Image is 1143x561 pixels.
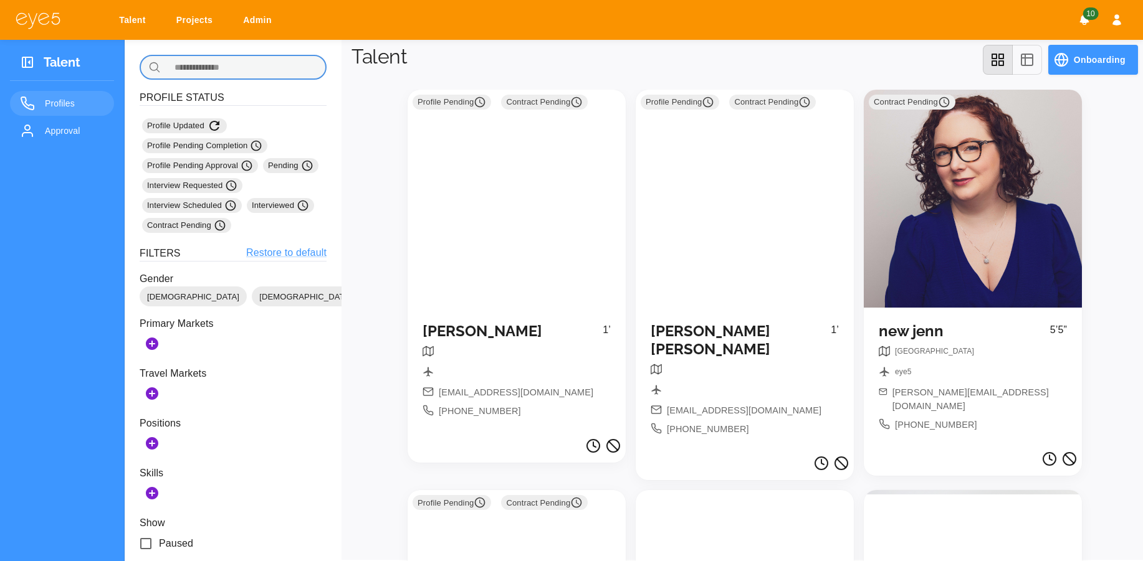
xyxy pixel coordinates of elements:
[506,96,583,108] span: Contract Pending
[142,198,242,213] div: Interview Scheduled
[651,323,831,359] h5: [PERSON_NAME] [PERSON_NAME]
[418,96,486,108] span: Profile Pending
[140,90,327,106] h6: Profile Status
[147,219,226,232] span: Contract Pending
[142,118,227,133] div: Profile Updated
[895,347,974,356] span: [GEOGRAPHIC_DATA]
[895,367,911,376] span: eye5
[1048,45,1138,75] button: Onboarding
[506,496,583,509] span: Contract Pending
[10,118,114,143] a: Approval
[603,323,611,346] p: 1’
[45,96,104,111] span: Profiles
[168,9,225,32] a: Projects
[147,159,253,172] span: Profile Pending Approval
[142,138,267,153] div: Profile Pending Completion
[10,91,114,116] a: Profiles
[140,381,165,406] button: Add Secondary Markets
[423,323,603,341] h5: [PERSON_NAME]
[263,158,318,173] div: Pending
[352,45,407,68] h1: Talent
[983,45,1042,75] div: view
[147,118,222,133] span: Profile Updated
[268,159,313,172] span: Pending
[140,286,247,306] div: [DEMOGRAPHIC_DATA]
[667,404,821,418] span: [EMAIL_ADDRESS][DOMAIN_NAME]
[1073,9,1096,31] button: Notifications
[1012,45,1042,75] button: table
[44,55,80,74] h3: Talent
[140,291,247,303] span: [DEMOGRAPHIC_DATA]
[147,139,262,152] span: Profile Pending Completion
[111,9,158,32] a: Talent
[879,323,1050,341] h5: new jenn
[646,96,714,108] span: Profile Pending
[147,199,237,212] span: Interview Scheduled
[408,90,626,433] a: Profile Pending Contract Pending [PERSON_NAME]1’[EMAIL_ADDRESS][DOMAIN_NAME][PHONE_NUMBER]
[45,123,104,138] span: Approval
[1050,323,1067,346] p: 5’5”
[142,218,231,233] div: Contract Pending
[439,386,593,400] span: [EMAIL_ADDRESS][DOMAIN_NAME]
[247,198,314,213] div: Interviewed
[142,178,242,193] div: Interview Requested
[864,90,1082,446] a: Contract Pending new jenn5’5”breadcrumbbreadcrumb[PERSON_NAME][EMAIL_ADDRESS][DOMAIN_NAME][PHONE_...
[140,331,165,356] button: Add Markets
[439,405,521,418] span: [PHONE_NUMBER]
[983,45,1013,75] button: grid
[874,96,950,108] span: Contract Pending
[140,316,327,331] p: Primary Markets
[15,11,61,29] img: eye5
[667,423,749,436] span: [PHONE_NUMBER]
[895,418,977,432] span: [PHONE_NUMBER]
[1083,7,1098,20] span: 10
[418,496,486,509] span: Profile Pending
[892,386,1067,413] span: [PERSON_NAME][EMAIL_ADDRESS][DOMAIN_NAME]
[140,516,327,530] p: Show
[252,286,359,306] div: [DEMOGRAPHIC_DATA]
[636,90,854,451] a: Profile Pending Contract Pending [PERSON_NAME] [PERSON_NAME]1’[EMAIL_ADDRESS][DOMAIN_NAME][PHONE_...
[252,199,309,212] span: Interviewed
[147,179,237,192] span: Interview Requested
[246,245,327,261] a: Restore to default
[140,416,327,431] p: Positions
[140,431,165,456] button: Add Positions
[140,466,327,481] p: Skills
[831,323,839,364] p: 1’
[142,158,258,173] div: Profile Pending Approval
[895,366,911,382] nav: breadcrumb
[252,291,359,303] span: [DEMOGRAPHIC_DATA]
[159,536,193,551] span: Paused
[734,96,811,108] span: Contract Pending
[140,245,181,261] h6: Filters
[140,481,165,506] button: Add Skills
[140,271,327,286] p: Gender
[140,366,327,381] p: Travel Markets
[895,346,974,361] nav: breadcrumb
[235,9,284,32] a: Admin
